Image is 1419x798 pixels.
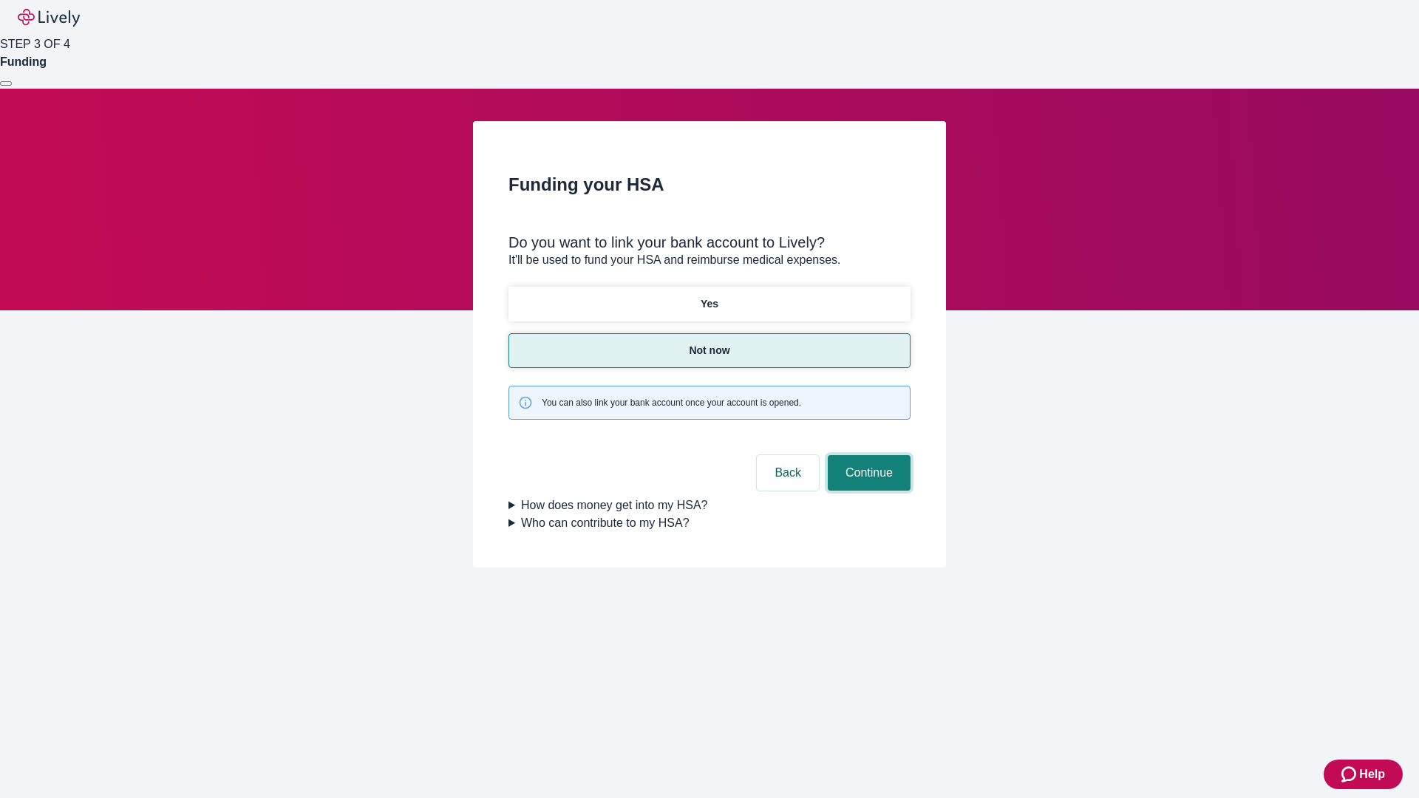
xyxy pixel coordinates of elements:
div: Do you want to link your bank account to Lively? [508,233,911,251]
span: Help [1359,765,1385,783]
button: Back [757,455,819,491]
p: Not now [689,343,729,358]
h2: Funding your HSA [508,171,911,198]
p: It'll be used to fund your HSA and reimburse medical expenses. [508,251,911,269]
svg: Zendesk support icon [1341,765,1359,783]
button: Zendesk support iconHelp [1324,760,1403,789]
p: Yes [701,296,718,312]
summary: Who can contribute to my HSA? [508,514,911,532]
button: Continue [828,455,911,491]
span: You can also link your bank account once your account is opened. [542,396,801,409]
img: Lively [18,9,80,27]
button: Not now [508,333,911,368]
button: Yes [508,287,911,321]
summary: How does money get into my HSA? [508,497,911,514]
